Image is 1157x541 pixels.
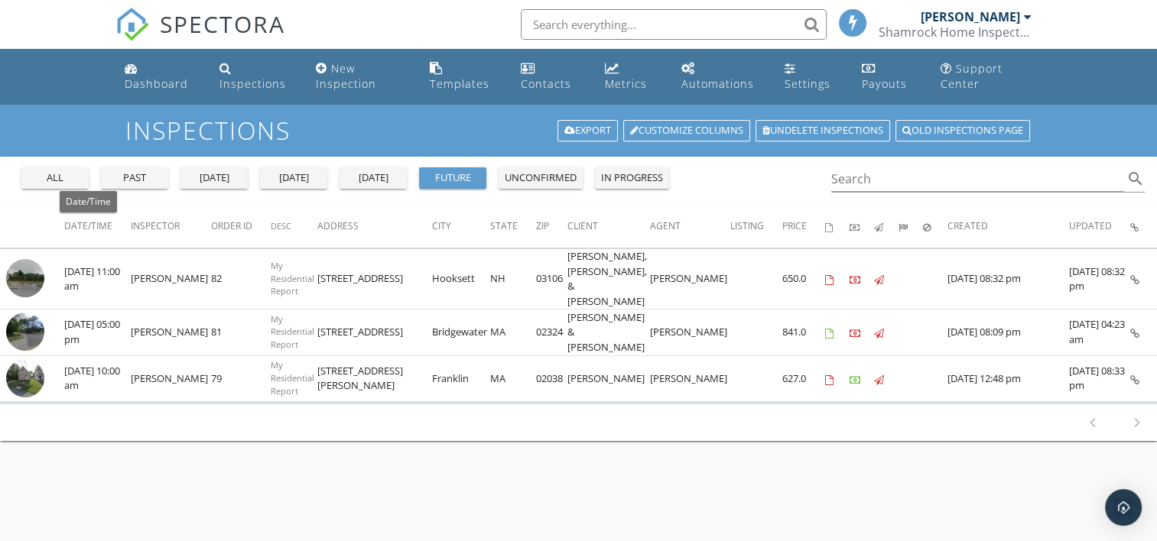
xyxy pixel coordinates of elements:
span: My Residential Report [271,313,314,351]
a: Export [557,120,618,141]
th: Inspector: Not sorted. [131,206,211,248]
td: [PERSON_NAME] [650,355,730,402]
th: Canceled: Not sorted. [923,206,947,248]
td: 02038 [536,355,567,402]
td: [PERSON_NAME] [131,309,211,356]
div: [DATE] [187,170,242,186]
a: Undelete inspections [756,120,890,141]
td: [PERSON_NAME] & [PERSON_NAME] [567,309,650,356]
td: 02324 [536,309,567,356]
td: 82 [211,249,271,309]
div: Settings [785,76,830,91]
button: unconfirmed [499,167,583,189]
th: Client: Not sorted. [567,206,650,248]
td: Hooksett [432,249,490,309]
button: future [419,167,486,189]
td: NH [490,249,536,309]
img: streetview [6,313,44,351]
h1: Inspections [125,117,1032,144]
a: Old inspections page [895,120,1030,141]
th: Zip: Not sorted. [536,206,567,248]
div: Dashboard [125,76,188,91]
th: Agreements signed: Not sorted. [825,206,850,248]
td: [DATE] 05:00 pm [64,309,131,356]
span: City [432,219,451,232]
span: Date/Time [64,219,112,232]
th: Desc: Not sorted. [271,206,317,248]
div: Payouts [862,76,907,91]
a: Customize Columns [623,120,750,141]
td: [DATE] 08:33 pm [1069,355,1130,402]
td: MA [490,355,536,402]
div: Automations [681,76,754,91]
td: Franklin [432,355,490,402]
button: [DATE] [180,167,248,189]
span: Zip [536,219,549,232]
div: New Inspection [315,61,375,91]
div: Metrics [605,76,647,91]
td: [PERSON_NAME] [567,355,650,402]
a: Settings [778,55,843,99]
th: Submitted: Not sorted. [899,206,923,248]
div: [DATE] [346,170,401,186]
div: Support Center [941,61,1003,91]
td: [PERSON_NAME] [650,309,730,356]
th: Published: Not sorted. [874,206,899,248]
span: State [490,219,518,232]
td: [PERSON_NAME], [PERSON_NAME], & [PERSON_NAME] [567,249,650,309]
th: Paid: Not sorted. [850,206,874,248]
div: in progress [601,170,663,186]
input: Search everything... [521,9,827,40]
div: Shamrock Home Inspections [879,24,1032,40]
a: Contacts [515,55,587,99]
th: Address: Not sorted. [317,206,432,248]
span: Agent [650,219,681,232]
a: Templates [424,55,502,99]
td: [PERSON_NAME] [131,355,211,402]
img: The Best Home Inspection Software - Spectora [115,8,149,41]
button: in progress [595,167,669,189]
th: Order ID: Not sorted. [211,206,271,248]
span: Updated [1069,219,1112,232]
input: Search [831,167,1124,192]
span: Listing [730,219,764,232]
span: Desc [271,220,291,232]
div: Templates [430,76,489,91]
td: 650.0 [782,249,825,309]
a: New Inspection [309,55,411,99]
div: Open Intercom Messenger [1105,489,1142,526]
a: Inspections [213,55,297,99]
span: Inspector [131,219,180,232]
a: Automations (Basic) [675,55,766,99]
td: [DATE] 08:32 pm [1069,249,1130,309]
img: streetview [6,359,44,397]
th: Date/Time: Not sorted. [64,206,131,248]
button: all [21,167,89,189]
th: Listing: Not sorted. [730,206,782,248]
td: Bridgewater [432,309,490,356]
td: [DATE] 08:09 pm [947,309,1069,356]
td: 03106 [536,249,567,309]
span: My Residential Report [271,260,314,297]
td: [DATE] 08:32 pm [947,249,1069,309]
a: Dashboard [119,55,200,99]
button: [DATE] [340,167,407,189]
span: Created [947,219,988,232]
div: unconfirmed [505,170,577,186]
td: [PERSON_NAME] [650,249,730,309]
td: [PERSON_NAME] [131,249,211,309]
span: Address [317,219,359,232]
span: Client [567,219,598,232]
td: [DATE] 04:23 am [1069,309,1130,356]
td: [STREET_ADDRESS][PERSON_NAME] [317,355,432,402]
th: City: Not sorted. [432,206,490,248]
a: Metrics [599,55,663,99]
a: Payouts [856,55,922,99]
td: MA [490,309,536,356]
th: Updated: Not sorted. [1069,206,1130,248]
div: [DATE] [266,170,321,186]
button: past [101,167,168,189]
a: Support Center [934,55,1038,99]
div: [PERSON_NAME] [921,9,1020,24]
span: Order ID [211,219,252,232]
